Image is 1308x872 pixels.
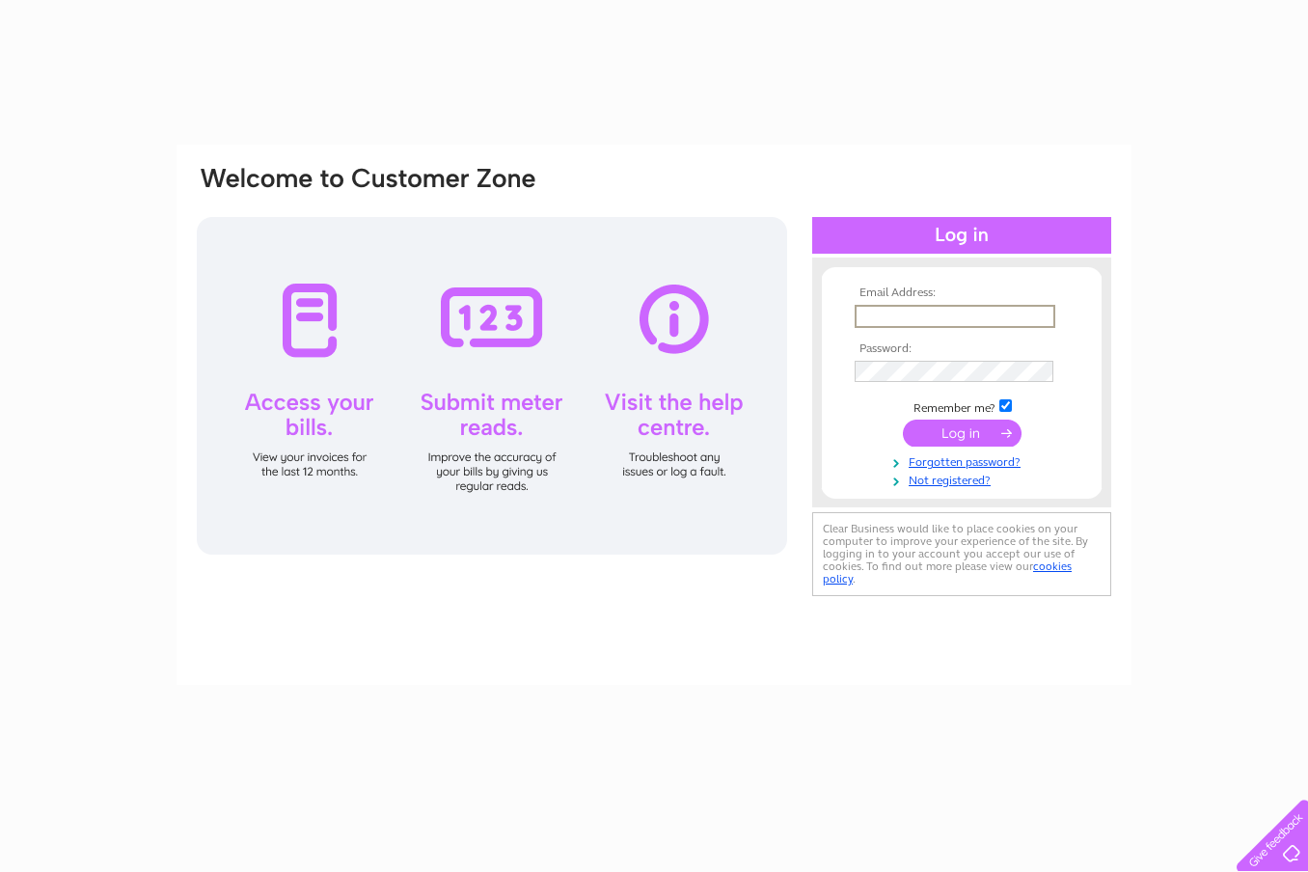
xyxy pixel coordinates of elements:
[855,470,1074,488] a: Not registered?
[823,559,1072,586] a: cookies policy
[850,396,1074,416] td: Remember me?
[850,286,1074,300] th: Email Address:
[812,512,1111,596] div: Clear Business would like to place cookies on your computer to improve your experience of the sit...
[855,451,1074,470] a: Forgotten password?
[903,420,1022,447] input: Submit
[850,342,1074,356] th: Password:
